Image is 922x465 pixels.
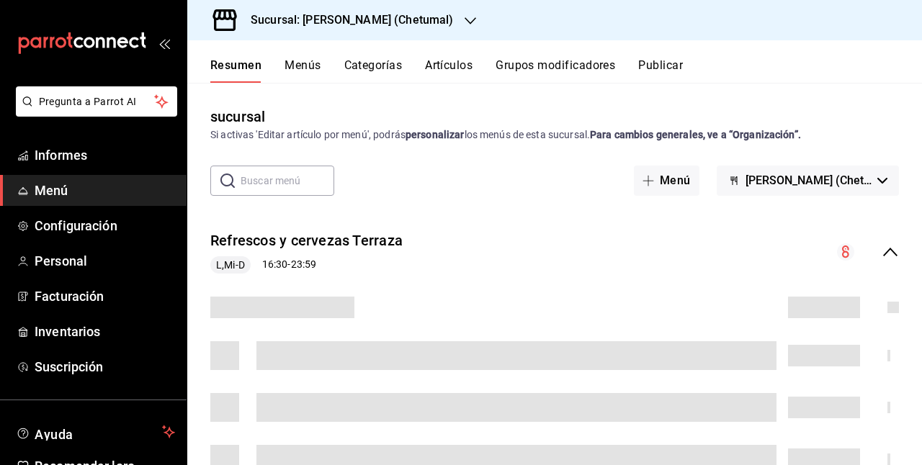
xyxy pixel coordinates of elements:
font: Configuración [35,218,117,233]
font: Resumen [210,58,261,72]
font: Pregunta a Parrot AI [39,96,137,107]
button: Menú [634,166,699,196]
font: Grupos modificadores [496,58,615,72]
font: Informes [35,148,87,163]
font: Para cambios generales, ve a “Organización”. [590,129,801,140]
button: Pregunta a Parrot AI [16,86,177,117]
div: collapse-menu-row [187,219,922,286]
button: Refrescos y cervezas Terraza [210,230,403,251]
font: Menú [660,173,691,187]
font: Artículos [425,58,473,72]
span: L,Mi-D [210,258,251,273]
a: Pregunta a Parrot AI [10,104,177,119]
font: Personal [35,253,87,268]
font: Si activas 'Editar artículo por menú', podrás [210,129,406,140]
button: abrir_cajón_menú [158,37,170,49]
font: Sucursal: [PERSON_NAME] (Chetumal) [251,13,453,27]
input: Buscar menú [241,166,334,195]
font: sucursal [210,108,265,125]
button: [PERSON_NAME] (Chetumal) [717,166,899,196]
font: Suscripción [35,359,103,374]
font: Publicar [638,58,683,72]
font: Inventarios [35,324,100,339]
font: personalizar [406,129,465,140]
font: Ayuda [35,427,73,442]
font: Facturación [35,289,104,304]
font: Categorías [344,58,403,72]
font: Menú [35,183,68,198]
font: Menús [285,58,321,72]
div: 16:30 - 23:59 [210,256,403,274]
font: los menús de esta sucursal. [465,129,591,140]
font: [PERSON_NAME] (Chetumal) [746,173,894,187]
div: pestañas de navegación [210,58,922,83]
